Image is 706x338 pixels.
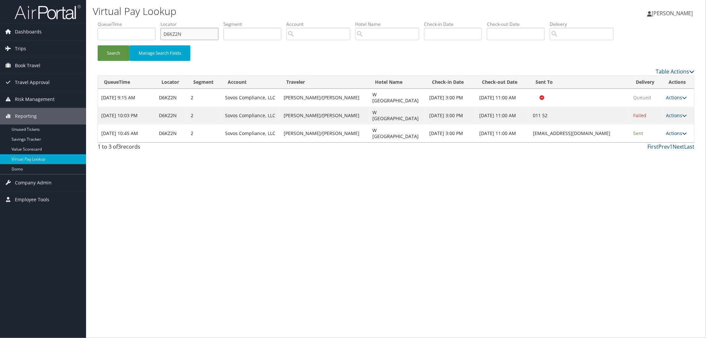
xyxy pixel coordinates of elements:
[15,191,49,208] span: Employee Tools
[476,107,530,124] td: [DATE] 11:00 AM
[156,76,187,89] th: Locator: activate to sort column ascending
[156,124,187,142] td: D6KZ2N
[424,21,487,27] label: Check-in Date
[280,124,369,142] td: [PERSON_NAME]/[PERSON_NAME]
[666,112,687,119] a: Actions
[647,143,658,150] a: First
[187,76,222,89] th: Segment: activate to sort column ascending
[476,76,530,89] th: Check-out Date: activate to sort column ascending
[15,24,42,40] span: Dashboards
[634,94,651,101] span: Queued
[652,10,693,17] span: [PERSON_NAME]
[656,68,694,75] a: Table Actions
[15,57,40,74] span: Book Travel
[187,107,222,124] td: 2
[118,143,121,150] span: 3
[15,40,26,57] span: Trips
[550,21,619,27] label: Delivery
[15,91,55,108] span: Risk Management
[487,21,550,27] label: Check-out Date
[187,124,222,142] td: 2
[530,124,630,142] td: [EMAIL_ADDRESS][DOMAIN_NAME]
[634,112,647,119] span: Failed
[658,143,670,150] a: Prev
[222,89,280,107] td: Sovos Compliance, LLC
[684,143,694,150] a: Last
[670,143,673,150] a: 1
[156,107,187,124] td: D6KZ2N
[15,108,37,124] span: Reporting
[187,89,222,107] td: 2
[156,89,187,107] td: D6KZ2N
[355,21,424,27] label: Hotel Name
[129,45,190,61] button: Manage Search Fields
[98,89,156,107] td: [DATE] 9:15 AM
[426,124,476,142] td: [DATE] 3:00 PM
[280,89,369,107] td: [PERSON_NAME]/[PERSON_NAME]
[98,76,156,89] th: QueueTime: activate to sort column ascending
[369,124,426,142] td: W [GEOGRAPHIC_DATA]
[666,130,687,136] a: Actions
[222,124,280,142] td: Sovos Compliance, LLC
[161,21,223,27] label: Locator
[223,21,286,27] label: Segment
[426,107,476,124] td: [DATE] 3:00 PM
[98,107,156,124] td: [DATE] 10:03 PM
[476,124,530,142] td: [DATE] 11:00 AM
[369,107,426,124] td: W [GEOGRAPHIC_DATA]
[15,4,81,20] img: airportal-logo.png
[530,76,630,89] th: Sent To: activate to sort column ascending
[15,74,50,91] span: Travel Approval
[280,107,369,124] td: [PERSON_NAME]/[PERSON_NAME]
[426,89,476,107] td: [DATE] 3:00 PM
[98,21,161,27] label: QueueTime
[15,174,52,191] span: Company Admin
[663,76,694,89] th: Actions
[98,45,129,61] button: Search
[369,89,426,107] td: W [GEOGRAPHIC_DATA]
[426,76,476,89] th: Check-in Date: activate to sort column ascending
[630,76,663,89] th: Delivery: activate to sort column ascending
[476,89,530,107] td: [DATE] 11:00 AM
[222,107,280,124] td: Sovos Compliance, LLC
[634,130,643,136] span: Sent
[666,94,687,101] a: Actions
[222,76,280,89] th: Account: activate to sort column ascending
[530,107,630,124] td: 011 52
[93,4,497,18] h1: Virtual Pay Lookup
[647,3,699,23] a: [PERSON_NAME]
[98,143,239,154] div: 1 to 3 of records
[673,143,684,150] a: Next
[98,124,156,142] td: [DATE] 10:45 AM
[280,76,369,89] th: Traveler: activate to sort column ascending
[369,76,426,89] th: Hotel Name: activate to sort column ascending
[286,21,355,27] label: Account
